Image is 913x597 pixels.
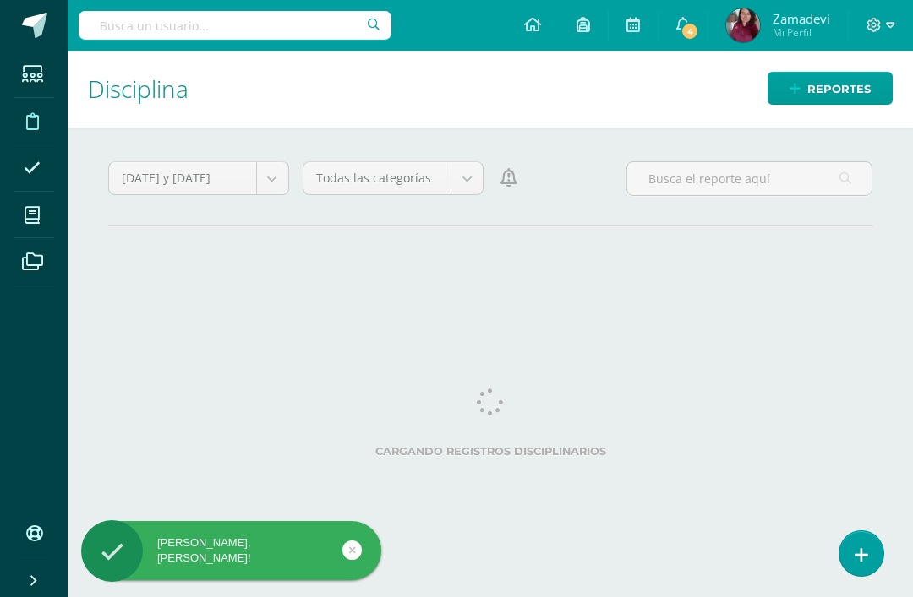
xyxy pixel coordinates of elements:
span: 4 [681,22,699,41]
a: Todas las categorías [303,162,483,194]
div: [PERSON_NAME], [PERSON_NAME]! [81,535,381,566]
span: Reportes [807,73,871,105]
span: Zamadevi [773,10,830,27]
h1: Disciplina [88,51,893,128]
span: Mi Perfil [773,25,830,40]
span: Todas las categorías [316,162,438,194]
input: Busca el reporte aquí [627,162,872,195]
img: dfa675ca7fe0e417834ddaa65a9f7a1c.png [726,8,760,42]
span: [DATE] y [DATE] [122,162,243,194]
a: Reportes [768,72,893,105]
input: Busca un usuario... [79,11,391,40]
a: [DATE] y [DATE] [109,162,288,194]
label: Cargando registros disciplinarios [134,445,848,458]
